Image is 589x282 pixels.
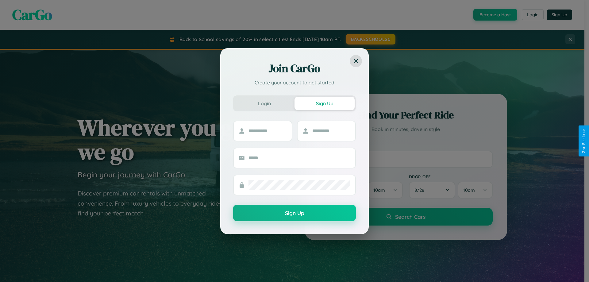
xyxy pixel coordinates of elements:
div: Give Feedback [582,129,586,153]
button: Sign Up [294,97,355,110]
button: Login [234,97,294,110]
p: Create your account to get started [233,79,356,86]
h2: Join CarGo [233,61,356,76]
button: Sign Up [233,205,356,221]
